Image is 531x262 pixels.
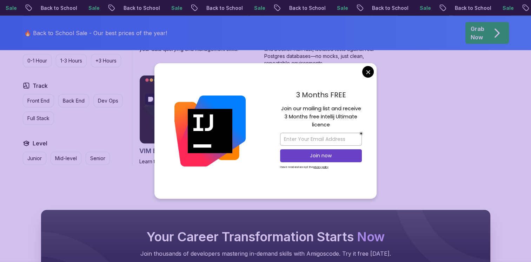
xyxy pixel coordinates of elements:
p: Back to School [236,5,284,12]
p: Back to School [319,5,366,12]
p: Senior [90,155,105,162]
p: Sale [449,5,472,12]
button: Junior [23,152,46,165]
a: VIM Essentials card39mVIM EssentialsProLearn the basics of Linux and Bash. [139,75,261,165]
button: Mid-level [51,152,81,165]
h2: Track [33,81,48,90]
h2: VIM Essentials [139,146,185,156]
span: Now [357,229,385,244]
p: Sale [366,5,389,12]
p: Back to School [153,5,201,12]
p: Dev Ops [98,97,118,104]
p: Sale [118,5,140,12]
button: Dev Ops [93,94,123,107]
h2: Your Career Transformation Starts [55,230,476,244]
p: Grab Now [471,25,484,41]
p: Full Stack [27,115,49,122]
p: 1-3 Hours [60,57,82,64]
button: 1-3 Hours [56,54,87,67]
p: 0-1 Hour [27,57,47,64]
p: Back End [63,97,85,104]
p: Join thousands of developers mastering in-demand skills with Amigoscode. Try it free [DATE]. [55,249,476,258]
img: VIM Essentials card [140,76,261,144]
p: Sale [284,5,306,12]
button: Front End [23,94,54,107]
button: 0-1 Hour [23,54,52,67]
p: Back to School [401,5,449,12]
p: Sale [35,5,58,12]
button: +3 Hours [91,54,121,67]
p: Back to School [70,5,118,12]
p: +3 Hours [95,57,117,64]
p: 🔥 Back to School Sale - Our best prices of the year! [24,29,167,37]
p: Sale [201,5,223,12]
p: Junior [27,155,42,162]
h2: Level [33,139,47,148]
p: Mid-level [55,155,77,162]
p: Learn how to test Java DAOs with Testcontainers and Docker. Run fast, isolated tests against real... [264,39,386,67]
button: Full Stack [23,112,54,125]
button: Senior [86,152,110,165]
p: Front End [27,97,49,104]
p: Learn the basics of Linux and Bash. [139,158,261,165]
button: Back End [58,94,89,107]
